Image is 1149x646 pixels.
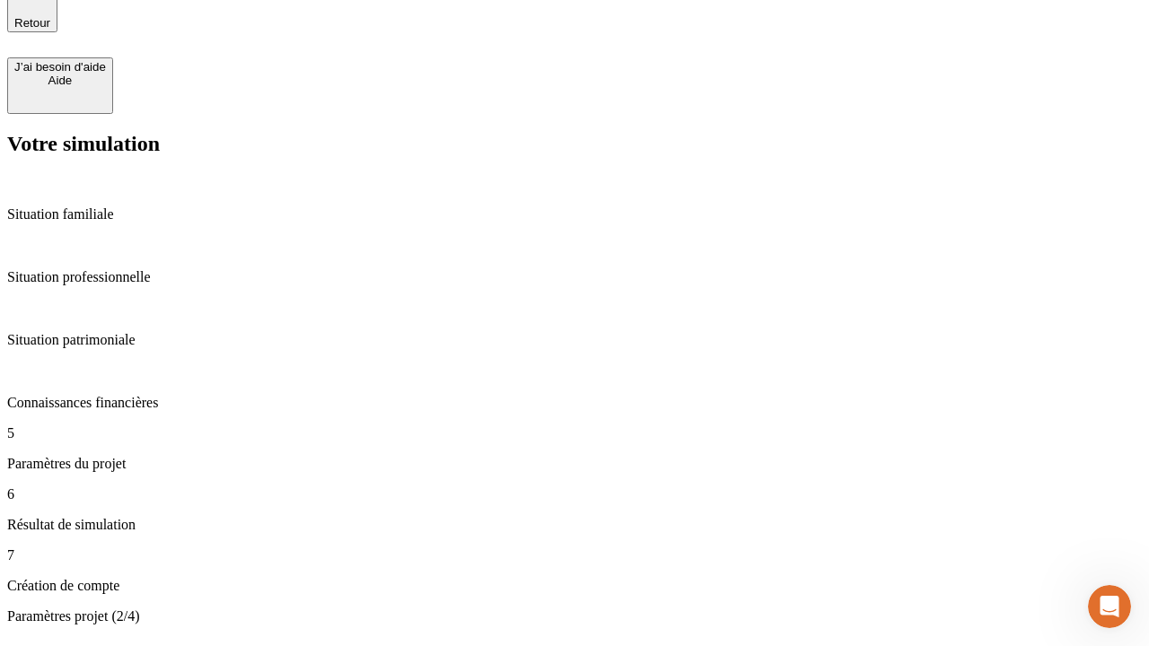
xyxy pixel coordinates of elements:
[1088,585,1131,628] iframe: Intercom live chat
[7,395,1142,411] p: Connaissances financières
[7,132,1142,156] h2: Votre simulation
[7,608,1142,624] p: Paramètres projet (2/4)
[14,60,106,74] div: J’ai besoin d'aide
[7,456,1142,472] p: Paramètres du projet
[7,547,1142,563] p: 7
[14,16,50,30] span: Retour
[7,206,1142,223] p: Situation familiale
[7,578,1142,594] p: Création de compte
[7,57,113,114] button: J’ai besoin d'aideAide
[7,425,1142,441] p: 5
[7,269,1142,285] p: Situation professionnelle
[7,517,1142,533] p: Résultat de simulation
[7,486,1142,502] p: 6
[14,74,106,87] div: Aide
[7,332,1142,348] p: Situation patrimoniale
